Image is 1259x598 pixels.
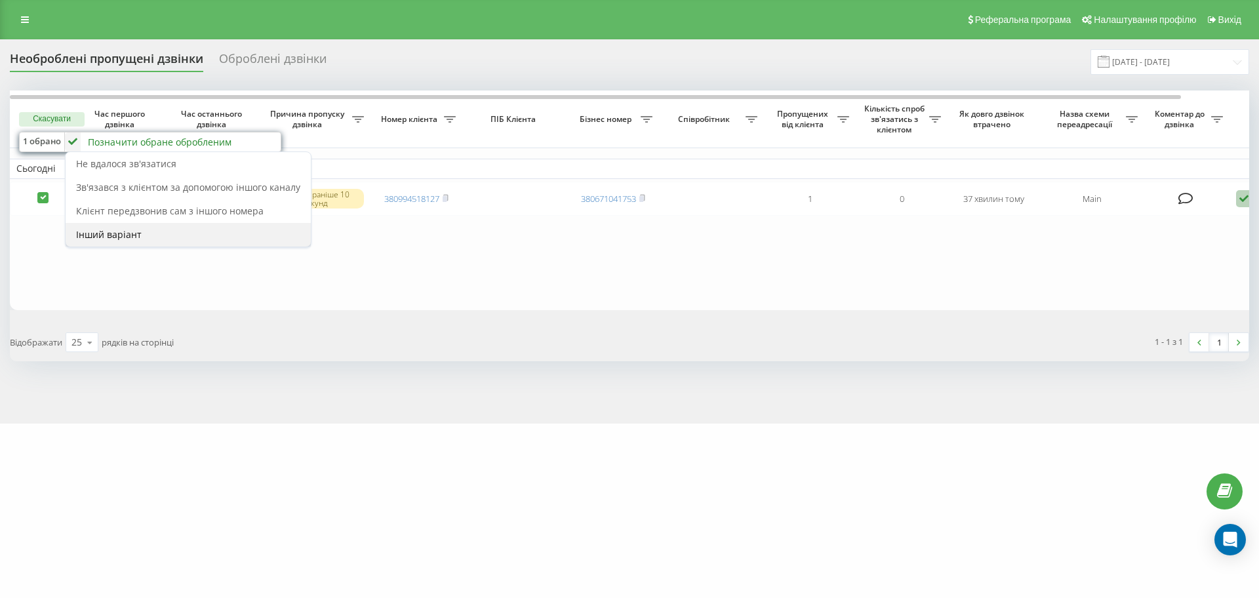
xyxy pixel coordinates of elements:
span: Причина пропуску дзвінка [266,109,352,129]
span: Час останнього дзвінка [178,109,249,129]
span: Співробітник [666,114,746,125]
td: 37 хвилин тому [948,182,1039,216]
span: Назва схеми переадресації [1046,109,1126,129]
a: 1 [1209,333,1229,351]
div: Скинуто раніше 10 секунд [266,189,364,209]
span: Пропущених від клієнта [770,109,837,129]
span: Коментар до дзвінка [1151,109,1211,129]
span: Номер клієнта [377,114,444,125]
span: Час першого дзвінка [86,109,157,129]
div: 25 [71,336,82,349]
div: 1 обрано [20,132,65,151]
span: рядків на сторінці [102,336,174,348]
span: Не вдалося зв'язатися [76,157,176,170]
span: Реферальна програма [975,14,1071,25]
span: ПІБ Клієнта [473,114,556,125]
span: Відображати [10,336,62,348]
td: 0 [856,182,948,216]
div: Оброблені дзвінки [219,52,327,72]
span: Як довго дзвінок втрачено [958,109,1029,129]
button: Скасувати [19,112,85,127]
div: Позначити обране обробленим [88,136,231,148]
span: Налаштування профілю [1094,14,1196,25]
div: Необроблені пропущені дзвінки [10,52,203,72]
span: Вихід [1218,14,1241,25]
td: 1 [764,182,856,216]
a: 380671041753 [581,193,636,205]
div: 1 - 1 з 1 [1155,335,1183,348]
span: Клієнт передзвонив сам з іншого номера [76,205,264,217]
span: Бізнес номер [574,114,641,125]
span: Інший варіант [76,228,142,241]
span: Кількість спроб зв'язатись з клієнтом [862,104,929,134]
td: Main [1039,182,1144,216]
span: Зв'язався з клієнтом за допомогою іншого каналу [76,181,300,193]
a: 380994518127 [384,193,439,205]
div: Open Intercom Messenger [1214,524,1246,555]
